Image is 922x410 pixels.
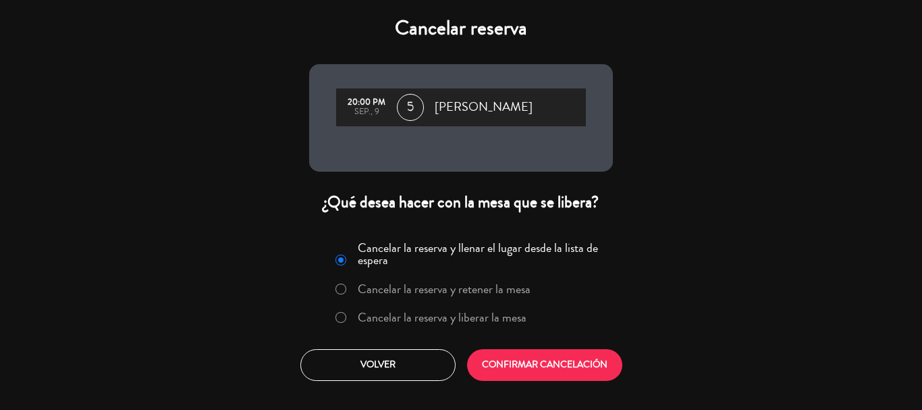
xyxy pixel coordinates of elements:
[358,283,531,295] label: Cancelar la reserva y retener la mesa
[309,192,613,213] div: ¿Qué desea hacer con la mesa que se libera?
[358,242,605,266] label: Cancelar la reserva y llenar el lugar desde la lista de espera
[467,349,622,381] button: CONFIRMAR CANCELACIÓN
[343,107,390,117] div: sep., 9
[435,97,533,118] span: [PERSON_NAME]
[358,311,526,324] label: Cancelar la reserva y liberar la mesa
[300,349,456,381] button: Volver
[397,94,424,121] span: 5
[309,16,613,41] h4: Cancelar reserva
[343,98,390,107] div: 20:00 PM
